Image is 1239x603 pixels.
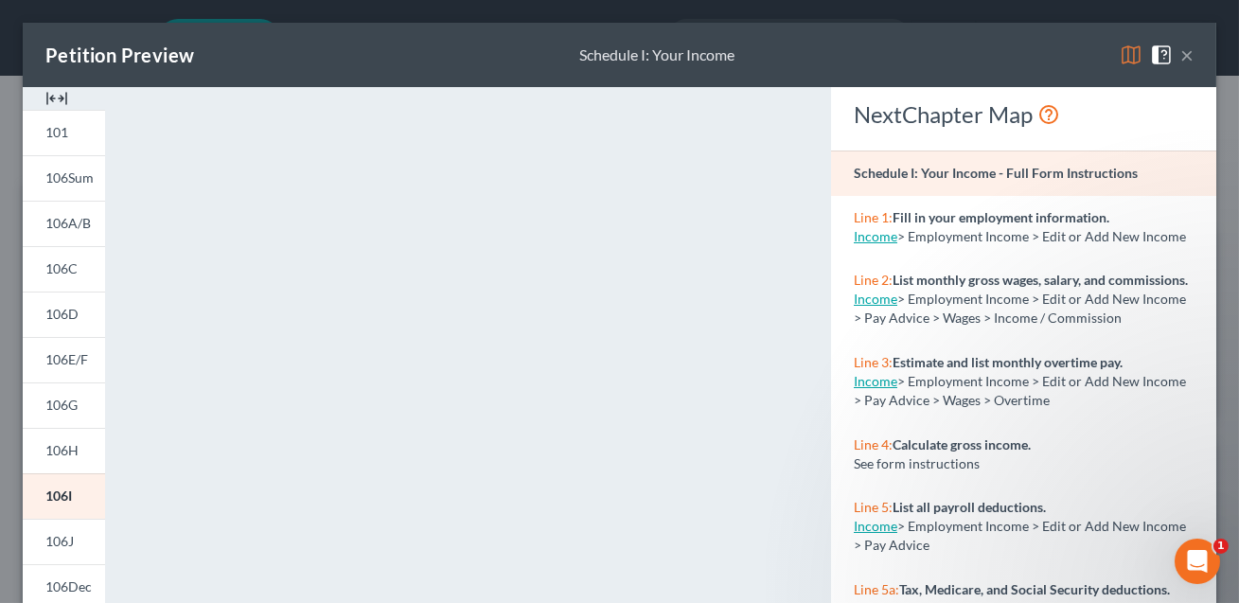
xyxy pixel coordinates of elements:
[23,337,105,382] a: 106E/F
[23,382,105,428] a: 106G
[854,99,1194,130] div: NextChapter Map
[897,228,1186,244] span: > Employment Income > Edit or Add New Income
[854,291,897,307] a: Income
[45,87,68,110] img: expand-e0f6d898513216a626fdd78e52531dac95497ffd26381d4c15ee2fc46db09dca.svg
[23,473,105,519] a: 106I
[250,469,401,484] a: Open in help center
[893,499,1046,515] strong: List all payroll deductions.
[605,8,639,42] div: Close
[893,354,1123,370] strong: Estimate and list monthly overtime pay.
[854,291,1186,326] span: > Employment Income > Edit or Add New Income > Pay Advice > Wages > Income / Commission
[361,407,388,445] span: 😃
[854,228,897,244] a: Income
[12,8,48,44] button: go back
[45,306,79,322] span: 106D
[854,373,897,389] a: Income
[45,397,78,413] span: 106G
[23,201,105,246] a: 106A/B
[854,272,893,288] span: Line 2:
[45,488,72,504] span: 106I
[854,499,893,515] span: Line 5:
[45,169,94,186] span: 106Sum
[301,407,350,445] span: neutral face reaction
[45,42,194,68] div: Petition Preview
[854,518,1186,553] span: > Employment Income > Edit or Add New Income > Pay Advice
[252,407,301,445] span: disappointed reaction
[23,246,105,292] a: 106C
[311,407,339,445] span: 😐
[854,354,893,370] span: Line 3:
[45,533,74,549] span: 106J
[854,165,1138,181] strong: Schedule I: Your Income - Full Form Instructions
[350,407,399,445] span: smiley reaction
[45,260,78,276] span: 106C
[45,578,92,594] span: 106Dec
[45,124,68,140] span: 101
[45,215,91,231] span: 106A/B
[23,428,105,473] a: 106H
[23,388,628,409] div: Did this answer your question?
[45,351,88,367] span: 106E/F
[893,436,1031,452] strong: Calculate gross income.
[854,373,1186,408] span: > Employment Income > Edit or Add New Income > Pay Advice > Wages > Overtime
[1213,539,1229,554] span: 1
[262,407,290,445] span: 😞
[893,272,1188,288] strong: List monthly gross wages, salary, and commissions.
[45,442,79,458] span: 106H
[23,155,105,201] a: 106Sum
[579,44,735,66] div: Schedule I: Your Income
[23,519,105,564] a: 106J
[1180,44,1194,66] button: ×
[569,8,605,44] button: Collapse window
[854,455,980,471] span: See form instructions
[1150,44,1173,66] img: help-close-5ba153eb36485ed6c1ea00a893f15db1cb9b99d6cae46e1a8edb6c62d00a1a76.svg
[1120,44,1142,66] img: map-eea8200ae884c6f1103ae1953ef3d486a96c86aabb227e865a55264e3737af1f.svg
[854,518,897,534] a: Income
[854,581,899,597] span: Line 5a:
[23,292,105,337] a: 106D
[854,436,893,452] span: Line 4:
[854,209,893,225] span: Line 1:
[893,209,1109,225] strong: Fill in your employment information.
[1175,539,1220,584] iframe: Intercom live chat
[23,110,105,155] a: 101
[899,581,1170,597] strong: Tax, Medicare, and Social Security deductions.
